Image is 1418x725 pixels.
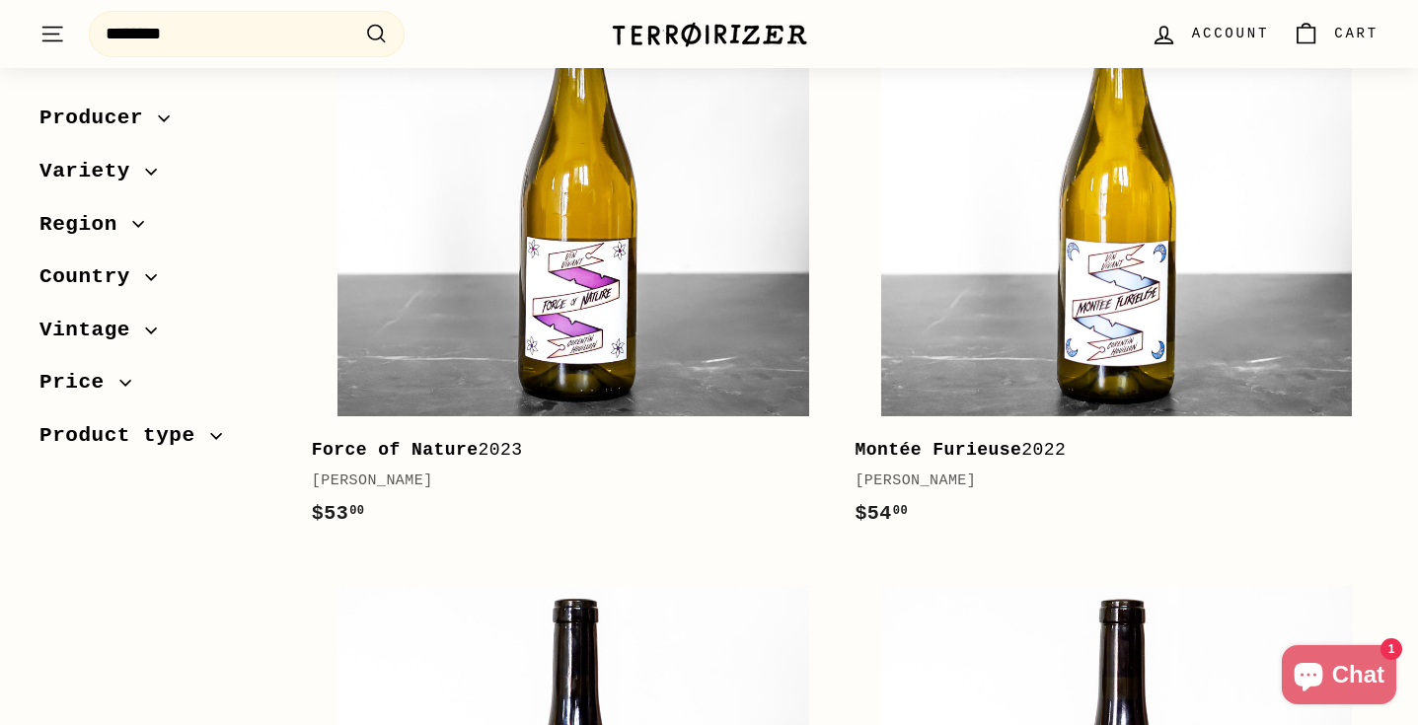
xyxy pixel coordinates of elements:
div: 2023 [312,436,816,465]
span: $53 [312,502,365,525]
button: Variety [39,150,280,203]
button: Product type [39,414,280,468]
div: 2022 [855,436,1359,465]
span: Product type [39,419,210,453]
a: Account [1139,5,1281,63]
span: Cart [1334,23,1379,44]
span: Producer [39,102,158,135]
span: Account [1192,23,1269,44]
span: $54 [855,502,908,525]
button: Region [39,202,280,255]
div: [PERSON_NAME] [312,470,816,493]
span: Variety [39,155,145,188]
inbox-online-store-chat: Shopify online store chat [1276,645,1402,709]
sup: 00 [893,504,908,518]
span: Country [39,260,145,294]
button: Price [39,361,280,414]
div: [PERSON_NAME] [855,470,1359,493]
button: Producer [39,97,280,150]
button: Country [39,255,280,309]
button: Vintage [39,308,280,361]
sup: 00 [349,504,364,518]
a: Cart [1281,5,1390,63]
span: Vintage [39,313,145,346]
span: Region [39,207,132,241]
span: Price [39,366,119,399]
b: Montée Furieuse [855,440,1021,460]
b: Force of Nature [312,440,479,460]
